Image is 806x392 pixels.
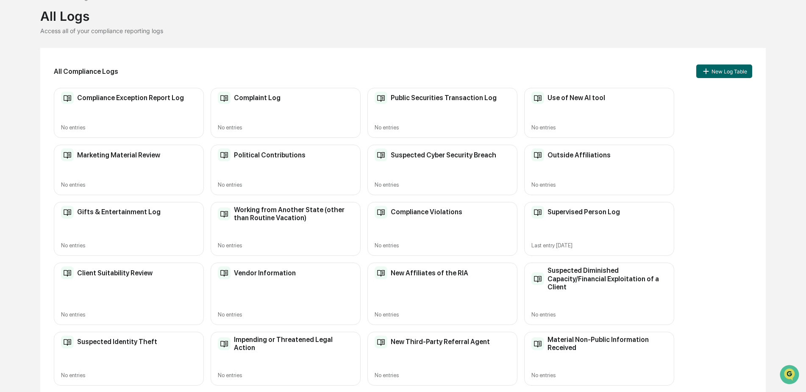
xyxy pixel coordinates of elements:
[61,124,197,131] div: No entries
[375,182,510,188] div: No entries
[531,372,667,378] div: No entries
[218,337,231,350] img: Compliance Log Table Icon
[391,338,490,346] h2: New Third-Party Referral Agent
[218,92,231,104] img: Compliance Log Table Icon
[77,94,184,102] h2: Compliance Exception Report Log
[779,364,802,387] iframe: Open customer support
[531,272,544,285] img: Compliance Log Table Icon
[144,67,154,78] button: Start new chat
[60,143,103,150] a: Powered byPylon
[8,124,15,131] div: 🔎
[218,311,353,318] div: No entries
[531,311,667,318] div: No entries
[8,65,24,80] img: 1746055101610-c473b297-6a78-478c-a979-82029cc54cd1
[531,92,544,104] img: Compliance Log Table Icon
[54,67,118,76] h2: All Compliance Logs
[548,94,605,102] h2: Use of New AI tool
[548,151,611,159] h2: Outside Affiliations
[61,266,74,279] img: Compliance Log Table Icon
[61,148,74,161] img: Compliance Log Table Icon
[375,148,387,161] img: Compliance Log Table Icon
[61,108,68,115] div: 🗄️
[84,144,103,150] span: Pylon
[61,206,74,218] img: Compliance Log Table Icon
[375,372,510,378] div: No entries
[61,242,197,249] div: No entries
[70,107,105,115] span: Attestations
[375,242,510,249] div: No entries
[548,336,667,352] h2: Material Non-Public Information Received
[77,208,161,216] h2: Gifts & Entertainment Log
[77,269,153,277] h2: Client Suitability Review
[375,92,387,104] img: Compliance Log Table Icon
[375,206,387,218] img: Compliance Log Table Icon
[5,120,57,135] a: 🔎Data Lookup
[391,151,496,159] h2: Suspected Cyber Security Breach
[234,206,353,222] h2: Working from Another State (other than Routine Vacation)
[58,104,108,119] a: 🗄️Attestations
[531,206,544,218] img: Compliance Log Table Icon
[391,269,468,277] h2: New Affiliates of the RIA
[375,336,387,348] img: Compliance Log Table Icon
[234,151,306,159] h2: Political Contributions
[375,124,510,131] div: No entries
[40,27,766,34] div: Access all of your compliance reporting logs
[77,338,157,346] h2: Suspected Identity Theft
[61,311,197,318] div: No entries
[29,73,107,80] div: We're available if you need us!
[218,207,231,220] img: Compliance Log Table Icon
[5,104,58,119] a: 🖐️Preclearance
[218,182,353,188] div: No entries
[218,124,353,131] div: No entries
[29,65,139,73] div: Start new chat
[218,372,353,378] div: No entries
[61,336,74,348] img: Compliance Log Table Icon
[218,242,353,249] div: No entries
[17,107,55,115] span: Preclearance
[375,311,510,318] div: No entries
[234,336,353,352] h2: Impending or Threatened Legal Action
[234,94,281,102] h2: Complaint Log
[17,123,53,132] span: Data Lookup
[8,108,15,115] div: 🖐️
[218,148,231,161] img: Compliance Log Table Icon
[8,18,154,31] p: How can we help?
[531,242,667,249] div: Last entry [DATE]
[391,94,497,102] h2: Public Securities Transaction Log
[696,64,752,78] button: New Log Table
[234,269,296,277] h2: Vendor Information
[40,2,766,24] div: All Logs
[531,182,667,188] div: No entries
[531,124,667,131] div: No entries
[218,266,231,279] img: Compliance Log Table Icon
[61,182,197,188] div: No entries
[391,208,462,216] h2: Compliance Violations
[61,372,197,378] div: No entries
[548,266,667,291] h2: Suspected Diminished Capacity/Financial Exploitation of a Client
[61,92,74,104] img: Compliance Log Table Icon
[548,208,620,216] h2: Supervised Person Log
[375,266,387,279] img: Compliance Log Table Icon
[531,337,544,350] img: Compliance Log Table Icon
[531,148,544,161] img: Compliance Log Table Icon
[77,151,160,159] h2: Marketing Material Review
